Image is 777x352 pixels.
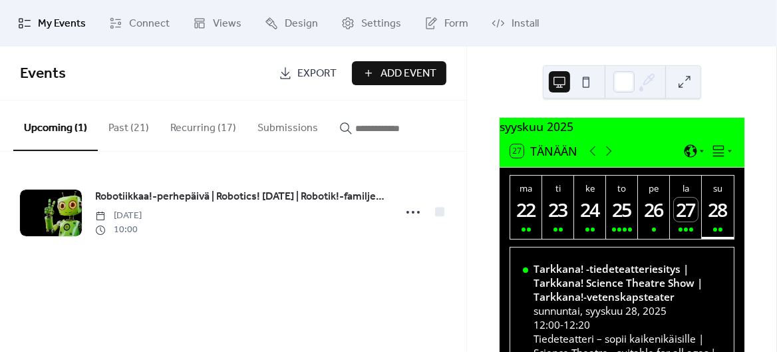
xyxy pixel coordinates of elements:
div: sunnuntai, syyskuu 28, 2025 [534,304,722,318]
button: Upcoming (1) [13,100,98,151]
span: Form [444,16,468,32]
span: Design [285,16,318,32]
div: syyskuu 2025 [500,118,744,135]
button: Past (21) [98,100,160,150]
span: Install [512,16,539,32]
span: 10:00 [95,223,142,237]
button: ma22 [510,176,542,239]
button: pe26 [638,176,670,239]
a: Robotiikkaa!-perhepäivä | Robotics! [DATE] | Robotik!-familjedag [95,188,386,206]
span: Add Event [381,66,436,82]
div: 25 [610,198,634,222]
span: [DATE] [95,209,142,223]
span: My Events [38,16,86,32]
span: Views [213,16,241,32]
span: Connect [129,16,170,32]
div: to [610,182,634,194]
a: Form [414,5,478,41]
a: Export [269,61,347,85]
span: Events [20,59,66,88]
button: Add Event [352,61,446,85]
div: 28 [706,198,730,222]
a: My Events [8,5,96,41]
button: Submissions [247,100,329,150]
span: Robotiikkaa!-perhepäivä | Robotics! [DATE] | Robotik!-familjedag [95,189,386,205]
div: su [706,182,730,194]
div: 23 [546,198,570,222]
div: ma [514,182,538,194]
a: Views [183,5,251,41]
div: 24 [578,198,602,222]
div: 22 [514,198,538,222]
button: su28 [702,176,734,239]
button: ti23 [542,176,574,239]
span: - [560,318,563,332]
a: Settings [331,5,411,41]
span: 12:20 [563,318,590,332]
button: ke24 [574,176,606,239]
button: Recurring (17) [160,100,247,150]
span: Export [297,66,337,82]
span: 12:00 [534,318,560,332]
div: Tarkkana! -tiedeteatteriesitys | Tarkkana! Science Theatre Show | Tarkkana!-vetenskapsteater [534,262,722,304]
a: Connect [99,5,180,41]
button: 27Tänään [506,141,582,161]
div: ke [578,182,602,194]
div: la [674,182,698,194]
div: ti [546,182,570,194]
span: Settings [361,16,401,32]
div: pe [642,182,666,194]
div: 26 [642,198,666,222]
a: Design [255,5,328,41]
div: 27 [674,198,698,222]
a: Install [482,5,549,41]
button: to25 [606,176,638,239]
button: la27 [670,176,702,239]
